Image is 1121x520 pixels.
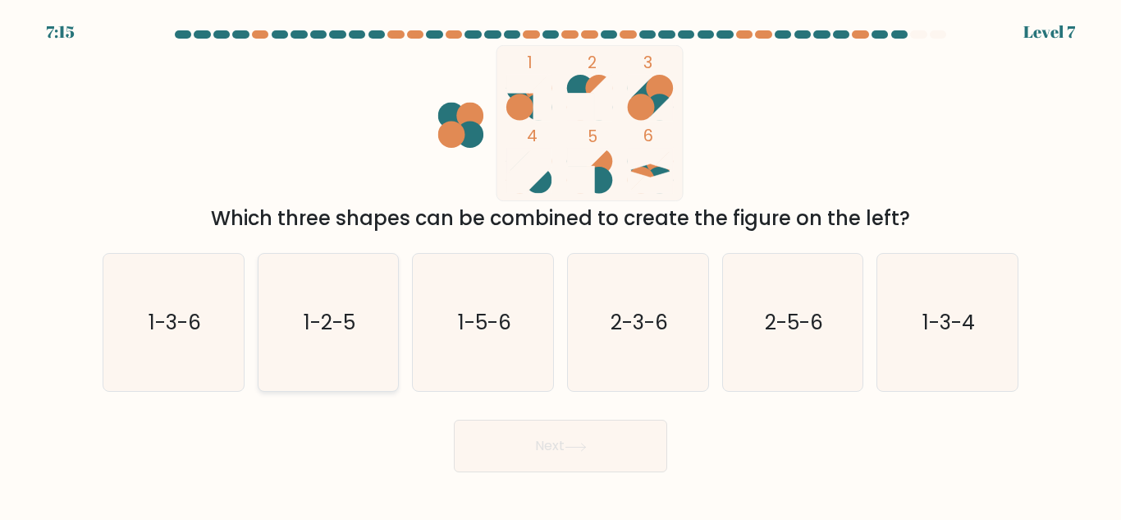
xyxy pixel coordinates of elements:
text: 1-3-6 [149,308,201,337]
div: Level 7 [1023,20,1075,44]
tspan: 3 [643,52,652,74]
tspan: 1 [527,52,533,74]
div: Which three shapes can be combined to create the figure on the left? [112,204,1009,233]
tspan: 6 [643,125,653,147]
text: 2-5-6 [765,308,823,337]
tspan: 5 [588,126,597,148]
tspan: 2 [588,52,597,74]
text: 1-5-6 [458,308,511,337]
text: 2-3-6 [611,308,668,337]
div: 7:15 [46,20,75,44]
text: 1-2-5 [304,308,355,337]
button: Next [454,420,667,472]
tspan: 4 [527,125,538,147]
text: 1-3-4 [922,308,975,337]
